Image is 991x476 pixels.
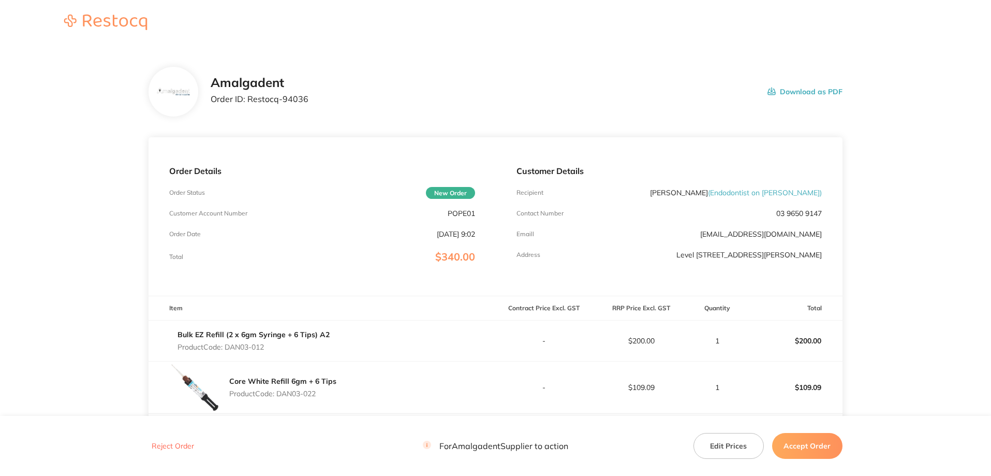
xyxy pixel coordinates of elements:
h2: Amalgadent [211,76,308,90]
a: Core White Refill 6gm + 6 Tips [229,377,336,386]
img: c3hmcmI0aA [169,362,221,413]
button: Accept Order [772,433,842,459]
p: Total [169,253,183,261]
th: Contract Price Excl. GST [496,296,593,321]
p: POPE01 [448,209,475,218]
button: Edit Prices [693,433,764,459]
p: Emaill [516,230,534,238]
p: $200.00 [593,337,689,345]
p: Order ID: Restocq- 94036 [211,94,308,104]
p: Customer Account Number [169,210,247,217]
span: ( Endodontist on [PERSON_NAME] ) [708,188,822,197]
th: Quantity [690,296,745,321]
p: $109.09 [593,383,689,392]
img: Restocq logo [54,15,157,30]
a: Restocq logo [54,15,157,32]
p: [PERSON_NAME] [650,189,822,197]
span: New Order [426,187,475,199]
p: 03 9650 9147 [776,209,822,218]
th: Item [149,296,495,321]
p: 1 [690,337,745,345]
p: Level [STREET_ADDRESS][PERSON_NAME] [676,251,822,259]
p: Order Status [169,189,205,196]
button: Download as PDF [767,76,842,108]
p: $109.09 [746,375,842,400]
p: $200.00 [746,328,842,353]
a: [EMAIL_ADDRESS][DOMAIN_NAME] [700,229,822,239]
p: For Amalgadent Supplier to action [423,441,568,451]
a: Bulk EZ Refill (2 x 6gm Syringe + 6 Tips) A2 [178,330,330,339]
th: Total [745,296,842,321]
img: b285Ymlzag [157,88,190,96]
button: Reject Order [149,442,197,451]
p: Recipient [516,189,543,196]
p: - [496,383,593,392]
p: Order Details [169,166,475,176]
p: 1 [690,383,745,392]
span: $340.00 [435,250,475,263]
p: - [496,337,593,345]
td: Message: - [149,413,495,444]
p: Product Code: DAN03-012 [178,343,330,351]
p: Order Date [169,230,201,238]
p: [DATE] 9:02 [437,230,475,238]
p: Contact Number [516,210,564,217]
p: Product Code: DAN03-022 [229,390,336,398]
th: RRP Price Excl. GST [593,296,690,321]
p: Customer Details [516,166,822,176]
p: Address [516,251,540,258]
